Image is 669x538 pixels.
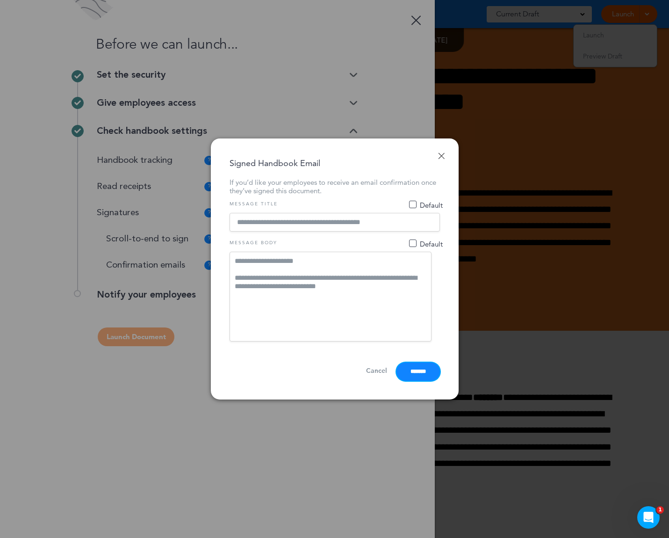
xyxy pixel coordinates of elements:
[410,201,443,207] span: Default
[438,153,445,159] a: Done
[230,178,440,195] div: If you’d like your employees to receive an email confirmation once they’ve signed this document.
[230,201,290,207] span: MESSAGE TITLE
[410,240,443,246] span: Default
[637,506,660,529] iframe: Intercom live chat
[230,240,290,246] span: MESSAGE BODY
[230,157,331,169] div: Signed Handbook Email
[656,506,664,514] span: 1
[366,366,387,375] a: Cancel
